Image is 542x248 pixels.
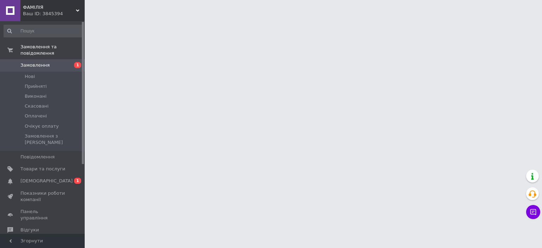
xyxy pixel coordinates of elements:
[23,4,76,11] span: ФАМІЛІЯ
[20,62,50,68] span: Замовлення
[23,11,85,17] div: Ваш ID: 3845394
[4,25,83,37] input: Пошук
[25,103,49,109] span: Скасовані
[74,178,81,184] span: 1
[20,178,73,184] span: [DEMOGRAPHIC_DATA]
[20,208,65,221] span: Панель управління
[25,73,35,80] span: Нові
[526,205,540,219] button: Чат з покупцем
[25,133,83,146] span: Замовлення з [PERSON_NAME]
[20,154,55,160] span: Повідомлення
[25,83,47,90] span: Прийняті
[25,93,47,99] span: Виконані
[20,190,65,203] span: Показники роботи компанії
[25,113,47,119] span: Оплачені
[20,166,65,172] span: Товари та послуги
[25,123,59,129] span: Очікує оплату
[20,227,39,233] span: Відгуки
[74,62,81,68] span: 1
[20,44,85,56] span: Замовлення та повідомлення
